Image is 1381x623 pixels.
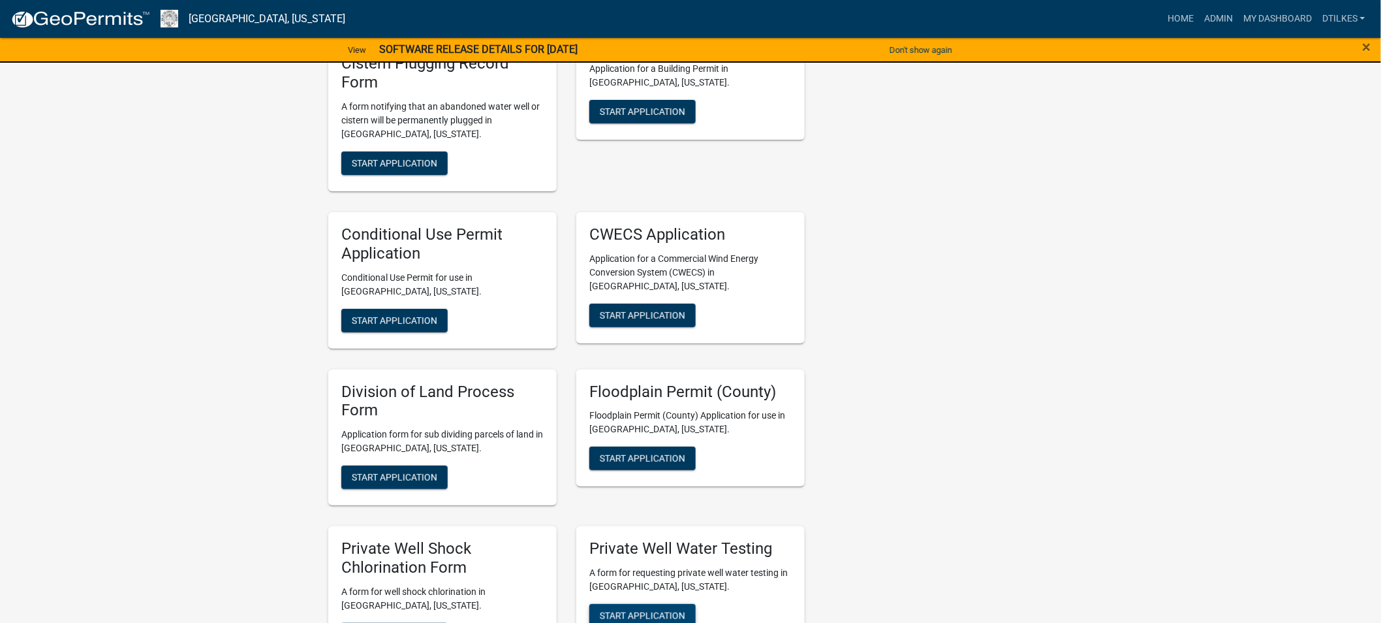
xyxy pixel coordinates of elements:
p: A form for well shock chlorination in [GEOGRAPHIC_DATA], [US_STATE]. [341,585,544,613]
p: Floodplain Permit (County) Application for use in [GEOGRAPHIC_DATA], [US_STATE]. [589,409,792,436]
span: Start Application [352,158,437,168]
a: My Dashboard [1238,7,1317,31]
a: Home [1162,7,1199,31]
p: A form notifying that an abandoned water well or cistern will be permanently plugged in [GEOGRAPH... [341,100,544,141]
button: Don't show again [884,39,957,61]
strong: SOFTWARE RELEASE DETAILS FOR [DATE] [379,43,578,56]
span: Start Application [352,315,437,325]
img: Franklin County, Iowa [161,10,178,27]
button: Start Application [589,100,696,123]
span: Start Application [600,453,685,464]
span: Start Application [600,310,685,320]
a: [GEOGRAPHIC_DATA], [US_STATE] [189,8,345,30]
h5: Private Well Shock Chlorination Form [341,539,544,577]
button: Start Application [589,304,696,327]
p: Application form for sub dividing parcels of land in [GEOGRAPHIC_DATA], [US_STATE]. [341,428,544,455]
h5: Floodplain Permit (County) [589,383,792,402]
button: Start Application [341,466,448,489]
a: dtilkes [1317,7,1371,31]
button: Start Application [589,447,696,470]
h5: Division of Land Process Form [341,383,544,421]
p: A form for requesting private well water testing in [GEOGRAPHIC_DATA], [US_STATE]. [589,566,792,594]
span: Start Application [600,610,685,620]
button: Start Application [341,152,448,175]
span: Start Application [352,472,437,483]
h5: Conditional Use Permit Application [341,225,544,263]
p: Conditional Use Permit for use in [GEOGRAPHIC_DATA], [US_STATE]. [341,271,544,298]
a: View [343,39,371,61]
a: Admin [1199,7,1238,31]
h5: CWECS Application [589,225,792,244]
p: Application for a Commercial Wind Energy Conversion System (CWECS) in [GEOGRAPHIC_DATA], [US_STATE]. [589,252,792,293]
h5: Abandoned Water Well or Cistern Plugging Record Form [341,36,544,92]
p: Application for a Building Permit in [GEOGRAPHIC_DATA], [US_STATE]. [589,62,792,89]
span: × [1363,38,1371,56]
h5: Private Well Water Testing [589,539,792,558]
span: Start Application [600,106,685,117]
button: Close [1363,39,1371,55]
button: Start Application [341,309,448,332]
